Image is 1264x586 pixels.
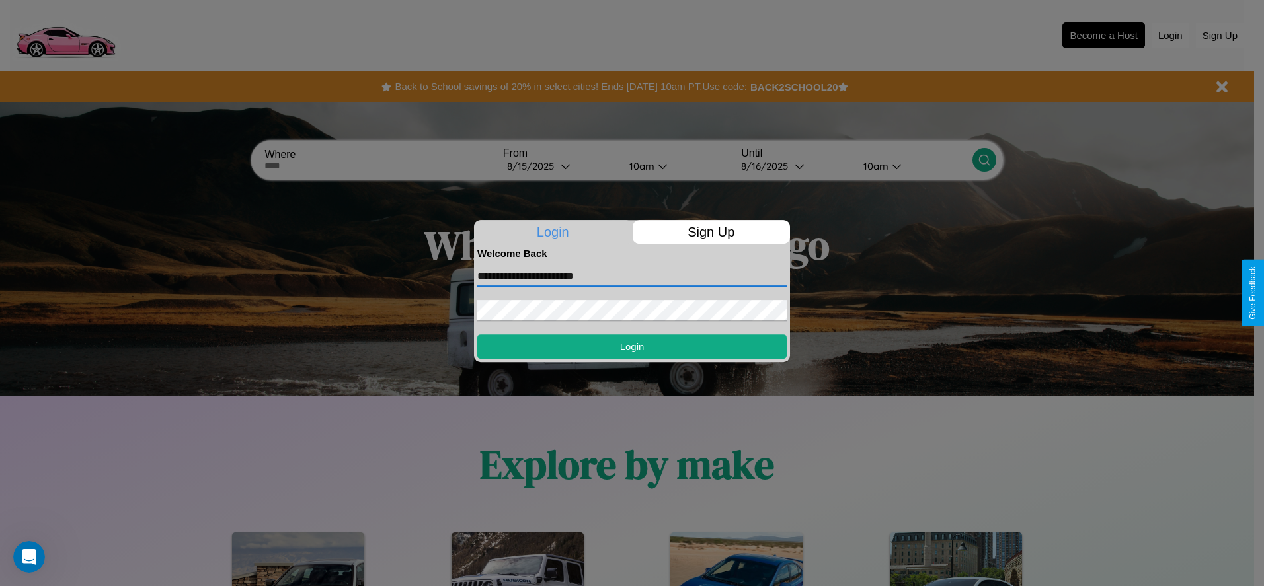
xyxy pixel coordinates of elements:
[1248,266,1257,320] div: Give Feedback
[477,334,787,359] button: Login
[633,220,791,244] p: Sign Up
[13,541,45,573] iframe: Intercom live chat
[474,220,632,244] p: Login
[477,248,787,259] h4: Welcome Back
